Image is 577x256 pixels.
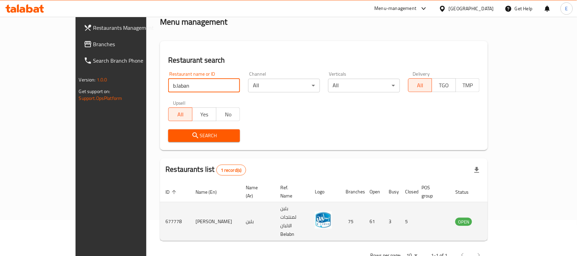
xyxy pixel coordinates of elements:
span: Search [174,131,234,140]
div: Menu-management [375,4,417,13]
button: Yes [192,107,216,121]
span: 1.0.0 [97,75,107,84]
table: enhanced table [160,181,509,241]
span: TMP [459,80,477,90]
span: Version: [79,75,96,84]
span: ID [165,188,178,196]
td: بلبن [240,202,275,241]
button: Search [168,129,240,142]
span: All [171,110,190,119]
th: Action [486,181,509,202]
div: All [328,79,400,92]
td: 5 [400,202,416,241]
span: Branches [93,40,166,48]
span: Search Branch Phone [93,56,166,65]
a: Branches [78,36,172,52]
div: Export file [469,162,485,178]
input: Search for restaurant name or ID.. [168,79,240,92]
button: TMP [456,78,480,92]
th: Logo [309,181,340,202]
div: OPEN [455,218,472,226]
span: Status [455,188,478,196]
a: Restaurants Management [78,20,172,36]
h2: Menu management [160,16,227,27]
h2: Restaurants list [165,164,246,176]
th: Open [364,181,383,202]
span: Ref. Name [280,183,301,200]
div: Total records count [216,165,246,176]
span: Get support on: [79,87,110,96]
span: No [219,110,238,119]
h2: Restaurant search [168,55,480,65]
span: Yes [195,110,214,119]
span: POS group [421,183,442,200]
button: TGO [432,78,456,92]
td: 61 [364,202,383,241]
span: OPEN [455,218,472,226]
span: Restaurants Management [93,24,166,32]
span: E [565,5,568,12]
td: 677778 [160,202,190,241]
span: Name (En) [196,188,226,196]
button: All [168,107,192,121]
th: Branches [340,181,364,202]
th: Busy [383,181,400,202]
img: B.LABAN [315,212,332,229]
span: 1 record(s) [217,167,246,174]
label: Upsell [173,101,186,105]
span: Name (Ar) [246,183,267,200]
a: Support.OpsPlatform [79,94,122,103]
button: All [408,78,432,92]
td: بلبن لمنتجات الالبان Belabn [275,202,309,241]
a: Search Branch Phone [78,52,172,69]
span: TGO [435,80,453,90]
button: No [216,107,240,121]
div: All [248,79,320,92]
div: [GEOGRAPHIC_DATA] [449,5,494,12]
th: Closed [400,181,416,202]
td: 75 [340,202,364,241]
td: [PERSON_NAME] [190,202,240,241]
span: All [411,80,430,90]
label: Delivery [413,72,430,76]
td: 3 [383,202,400,241]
